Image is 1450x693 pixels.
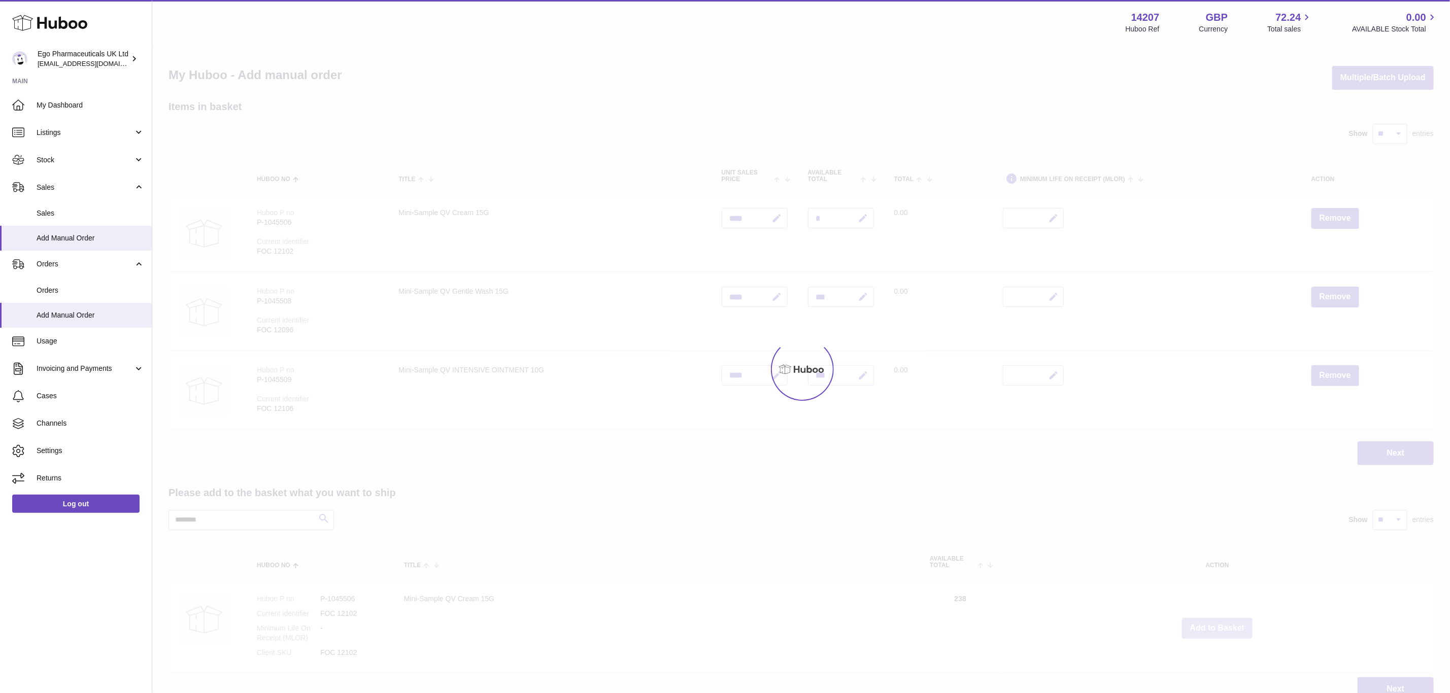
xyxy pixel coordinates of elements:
span: Cases [37,391,144,401]
span: Channels [37,419,144,428]
span: [EMAIL_ADDRESS][DOMAIN_NAME] [38,59,149,67]
span: Returns [37,473,144,483]
span: 72.24 [1275,11,1301,24]
div: Currency [1199,24,1228,34]
a: 72.24 Total sales [1267,11,1312,34]
span: 0.00 [1406,11,1426,24]
span: Add Manual Order [37,310,144,320]
img: internalAdmin-14207@internal.huboo.com [12,51,27,66]
div: Ego Pharmaceuticals UK Ltd [38,49,129,68]
span: Stock [37,155,133,165]
div: Huboo Ref [1126,24,1160,34]
span: AVAILABLE Stock Total [1352,24,1438,34]
span: Usage [37,336,144,346]
span: My Dashboard [37,100,144,110]
strong: 14207 [1131,11,1160,24]
strong: GBP [1206,11,1228,24]
a: 0.00 AVAILABLE Stock Total [1352,11,1438,34]
span: Orders [37,286,144,295]
span: Sales [37,183,133,192]
span: Sales [37,209,144,218]
span: Total sales [1267,24,1312,34]
a: Log out [12,495,140,513]
span: Add Manual Order [37,233,144,243]
span: Invoicing and Payments [37,364,133,373]
span: Orders [37,259,133,269]
span: Settings [37,446,144,456]
span: Listings [37,128,133,137]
